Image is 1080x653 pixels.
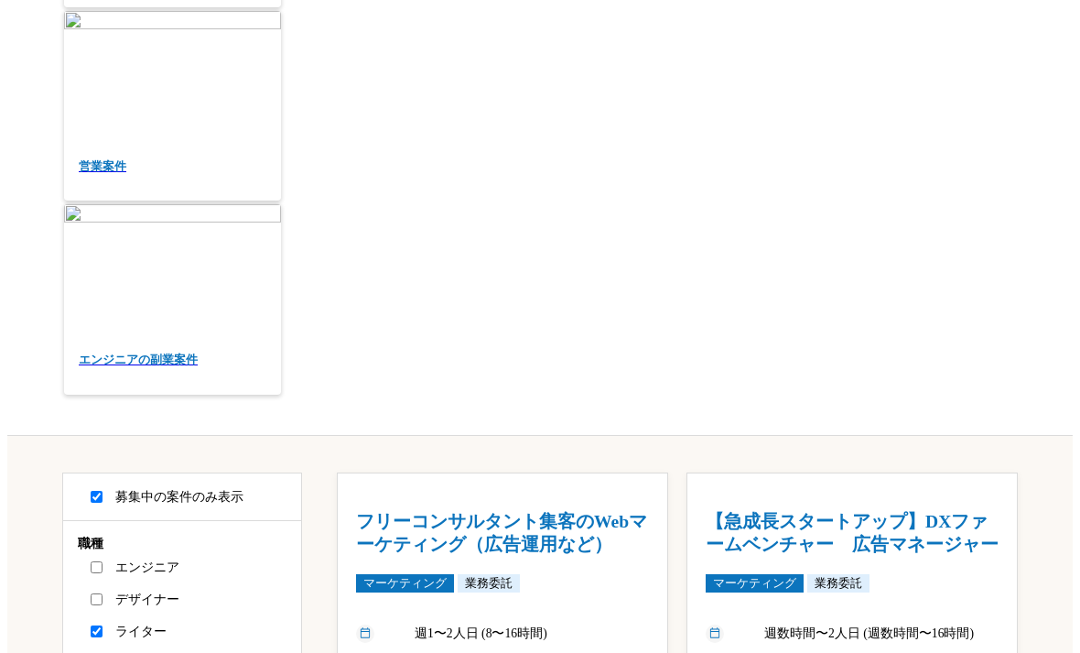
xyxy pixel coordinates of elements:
[458,574,520,593] span: 業務委託
[415,626,547,642] span: 週1〜2人日 (8〜16時間)
[91,561,103,573] input: エンジニア
[706,510,999,557] h1: 【急成長スタートアップ】DXファームベンチャー 広告マネージャー
[87,623,297,640] label: ライター
[360,627,371,638] img: ico_calendar-4541a85f.svg
[87,591,297,608] label: デザイナー
[64,204,281,326] img: Rectangle_160_2.png
[64,11,281,133] img: Rectangle_160_4.png
[64,338,310,383] p: エンジニアの副業案件
[764,626,974,642] span: 週数時間〜2人日 (週数時間〜16時間)
[87,488,243,506] label: 募集中の案件のみ表示
[356,574,454,593] span: マーケティング
[91,491,103,503] input: 募集中の案件のみ表示
[64,11,281,202] a: 営業案件
[709,627,720,638] img: ico_calendar-4541a85f.svg
[706,574,804,593] span: マーケティング
[64,204,281,396] a: エンジニアの副業案件
[87,559,297,576] label: エンジニア
[64,145,310,190] p: 営業案件
[91,593,103,605] input: デザイナー
[78,537,103,550] span: 職種
[91,626,103,637] input: ライター
[807,574,869,593] span: 業務委託
[356,510,649,557] h1: フリーコンサルタント集客のWebマーケティング（広告運用など）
